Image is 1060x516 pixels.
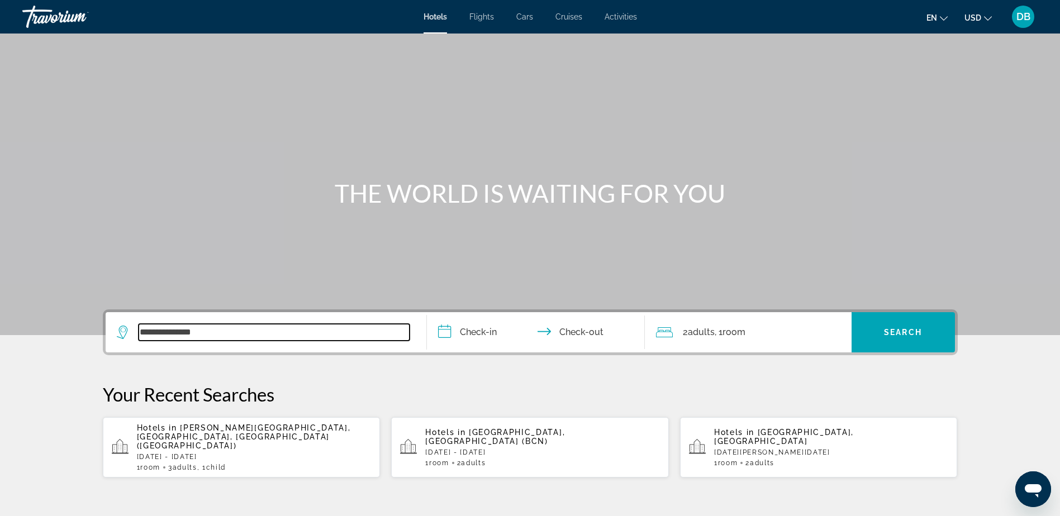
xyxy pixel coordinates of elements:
[469,12,494,21] a: Flights
[718,459,738,467] span: Room
[103,383,958,405] p: Your Recent Searches
[106,312,955,352] div: Search widget
[391,417,669,478] button: Hotels in [GEOGRAPHIC_DATA], [GEOGRAPHIC_DATA] (BCN)[DATE] - [DATE]1Room2Adults
[137,423,177,432] span: Hotels in
[197,464,226,471] span: , 1
[1009,5,1038,28] button: User Menu
[429,459,449,467] span: Room
[137,453,372,461] p: [DATE] - [DATE]
[714,448,949,456] p: [DATE][PERSON_NAME][DATE]
[750,459,774,467] span: Adults
[1015,471,1051,507] iframe: Button to launch messaging window
[852,312,955,352] button: Search
[688,327,715,337] span: Adults
[425,459,449,467] span: 1
[680,417,958,478] button: Hotels in [GEOGRAPHIC_DATA], [GEOGRAPHIC_DATA][DATE][PERSON_NAME][DATE]1Room2Adults
[140,464,160,471] span: Room
[173,464,197,471] span: Adults
[964,13,981,22] span: USD
[457,459,486,467] span: 2
[722,327,745,337] span: Room
[926,9,948,26] button: Change language
[168,464,197,471] span: 3
[715,324,745,340] span: , 1
[884,328,922,337] span: Search
[425,428,465,437] span: Hotels in
[137,464,160,471] span: 1
[745,459,774,467] span: 2
[516,12,533,21] a: Cars
[321,179,740,208] h1: THE WORLD IS WAITING FOR YOU
[424,12,447,21] a: Hotels
[206,464,226,471] span: Child
[714,459,738,467] span: 1
[714,428,754,437] span: Hotels in
[22,2,134,31] a: Travorium
[683,324,715,340] span: 2
[964,9,992,26] button: Change currency
[425,448,660,456] p: [DATE] - [DATE]
[1016,11,1030,22] span: DB
[714,428,854,446] span: [GEOGRAPHIC_DATA], [GEOGRAPHIC_DATA]
[137,423,351,450] span: [PERSON_NAME][GEOGRAPHIC_DATA], [GEOGRAPHIC_DATA], [GEOGRAPHIC_DATA] ([GEOGRAPHIC_DATA])
[425,428,565,446] span: [GEOGRAPHIC_DATA], [GEOGRAPHIC_DATA] (BCN)
[926,13,937,22] span: en
[555,12,582,21] a: Cruises
[605,12,637,21] a: Activities
[103,417,381,478] button: Hotels in [PERSON_NAME][GEOGRAPHIC_DATA], [GEOGRAPHIC_DATA], [GEOGRAPHIC_DATA] ([GEOGRAPHIC_DATA]...
[461,459,486,467] span: Adults
[427,312,645,352] button: Check in and out dates
[645,312,852,352] button: Travelers: 2 adults, 0 children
